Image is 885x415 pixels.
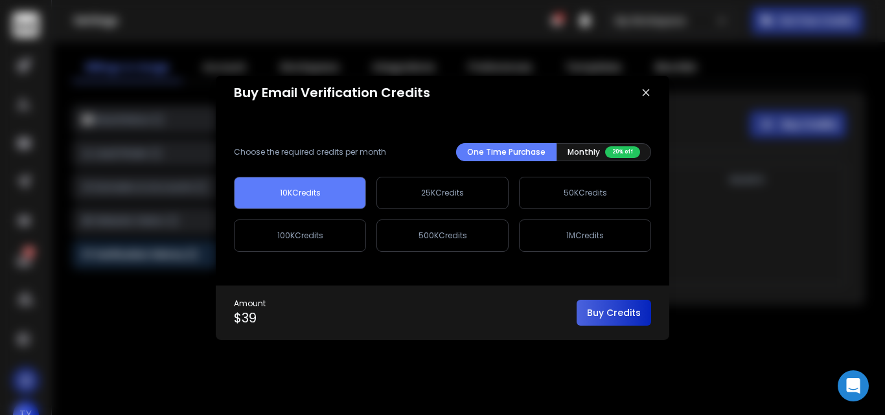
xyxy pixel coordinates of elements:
div: 20% off [605,146,640,158]
button: One Time Purchase [456,143,557,161]
p: $ 39 [234,309,266,327]
button: Monthly 20% off [557,143,651,161]
div: Buy Email Verification Credits [216,76,448,109]
p: 10K Credits [255,188,345,198]
p: 500K Credits [398,230,487,241]
p: 25K Credits [398,188,487,198]
p: 100K Credits [255,230,345,241]
p: Amount [234,298,266,309]
p: 1M Credits [540,230,630,241]
p: 50K Credits [540,188,630,198]
div: Open Intercom Messenger [838,370,869,401]
p: Choose the required credits per month [234,147,386,157]
button: Buy Credits [577,300,651,326]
